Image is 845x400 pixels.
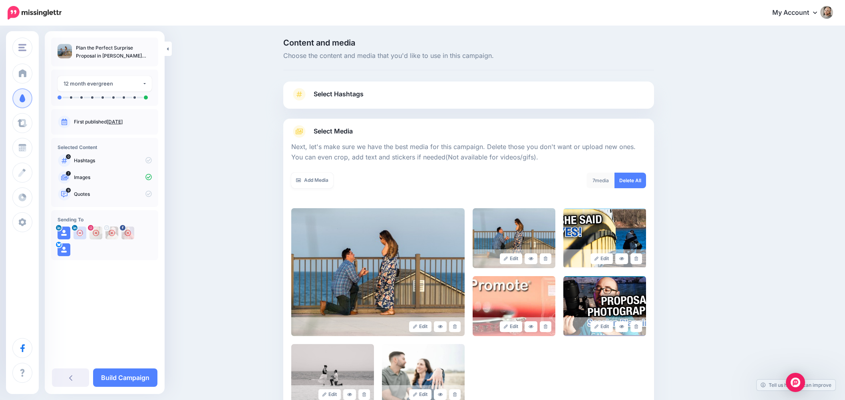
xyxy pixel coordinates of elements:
a: Edit [318,389,341,400]
img: user_default_image.png [74,227,86,239]
p: Plan the Perfect Surprise Proposal in [PERSON_NAME][GEOGRAPHIC_DATA] [76,44,152,60]
span: 7 [592,177,595,183]
a: Add Media [291,173,333,188]
span: Select Hashtags [314,89,364,100]
a: Edit [409,389,432,400]
span: Choose the content and media that you'd like to use in this campaign. [283,51,654,61]
img: Missinglettr [8,6,62,20]
a: Tell us how we can improve [757,380,835,390]
a: Select Hashtags [291,88,646,109]
span: Select Media [314,126,353,137]
a: Edit [591,253,613,264]
p: Quotes [74,191,152,198]
button: 12 month evergreen [58,76,152,92]
img: user_default_image.png [58,227,70,239]
a: My Account [764,3,833,23]
p: First published [74,118,152,125]
span: 9 [66,188,71,193]
a: Edit [500,253,523,264]
img: 293272096_733569317667790_8278646181461342538_n-bsa134236.jpg [121,227,134,239]
div: media [587,173,615,188]
h4: Sending To [58,217,152,223]
h4: Selected Content [58,144,152,150]
img: 9cba4ab53960c5a5281394cf98db1ce4_large.jpg [473,276,555,336]
a: Edit [500,321,523,332]
img: 1e4e3b1bb71244f9c33c0389c1aba4f1_large.jpg [291,208,465,336]
img: 5931a4d6bb596dbc90d02ff89f0628b8_large.jpg [563,276,646,336]
p: Next, let's make sure we have the best media for this campaign. Delete those you don't want or up... [291,142,646,163]
img: user_default_image.png [58,243,70,256]
a: Edit [591,321,613,332]
div: Open Intercom Messenger [786,373,805,392]
img: 019164a4122f39a64a6ed6dbc9fb18a9_large.jpg [563,208,646,268]
img: 1e4e3b1bb71244f9c33c0389c1aba4f1_thumb.jpg [58,44,72,58]
span: 0 [66,154,71,159]
div: 12 month evergreen [64,79,142,88]
img: AAcHTtcBCNpun1ljofrCfxvntSGaKB98Cg21hlB6M2CMCh6FLNZIs96-c-77424.png [105,227,118,239]
span: Content and media [283,39,654,47]
span: 7 [66,171,71,176]
a: [DATE] [107,119,123,125]
p: Hashtags [74,157,152,164]
img: menu.png [18,44,26,51]
a: Select Media [291,125,646,138]
p: Images [74,174,152,181]
img: 367970769_252280834413667_3871055010744689418_n-bsa134239.jpg [89,227,102,239]
img: be63a82cf588be107304cc3c4a944683_large.jpg [473,208,555,268]
a: Edit [409,321,432,332]
a: Delete All [614,173,646,188]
